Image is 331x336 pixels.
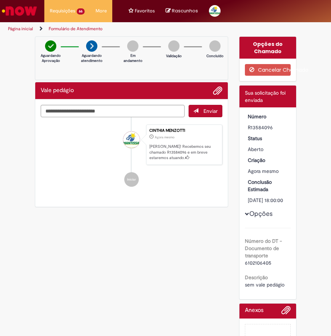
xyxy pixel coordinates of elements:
img: img-circle-grey.png [127,40,138,52]
li: CINTHIA MENZOTTI [41,124,223,165]
span: Agora mesmo [155,135,174,139]
button: Adicionar anexos [213,86,222,95]
div: [DATE] 18:00:00 [248,197,288,204]
a: No momento, sua lista de rascunhos tem 0 Itens [166,7,198,14]
time: 01/10/2025 08:13:39 [248,168,279,174]
ul: Trilhas de página [5,22,160,36]
img: img-circle-grey.png [168,40,179,52]
span: 66 [77,8,85,15]
time: 01/10/2025 08:13:39 [155,135,174,139]
img: ServiceNow [1,4,38,18]
div: Aberto [248,146,288,153]
div: R13584096 [248,124,288,131]
h2: Anexos [245,307,263,314]
b: Número do DT - Documento de transporte [245,238,282,259]
dt: Criação [242,157,294,164]
b: Descrição [245,274,268,281]
button: Adicionar anexos [281,305,291,319]
a: Página inicial [8,26,33,32]
button: Cancelar Chamado [245,64,291,76]
span: Agora mesmo [248,168,279,174]
dt: Conclusão Estimada [242,178,294,193]
p: [PERSON_NAME]! Recebemos seu chamado R13584096 e em breve estaremos atuando. [149,144,218,161]
textarea: Digite sua mensagem aqui... [41,105,185,117]
a: Formulário de Atendimento [49,26,102,32]
div: 01/10/2025 08:13:39 [248,167,288,175]
button: Enviar [189,105,222,117]
div: Opções do Chamado [239,37,296,59]
span: Enviar [203,108,218,114]
div: CINTHIA MENZOTTI [149,129,218,133]
p: Aguardando atendimento [81,53,102,64]
p: Aguardando Aprovação [41,53,61,64]
img: img-circle-grey.png [209,40,221,52]
span: Requisições [50,7,75,15]
span: 6102106405 [245,260,271,266]
span: Sua solicitação foi enviada [245,90,286,103]
span: Favoritos [135,7,155,15]
img: arrow-next.png [86,40,97,52]
p: Concluído [206,54,223,59]
span: Rascunhos [172,7,198,14]
dt: Número [242,113,294,120]
ul: Histórico de tíquete [41,117,223,194]
p: Validação [166,54,182,59]
div: CINTHIA MENZOTTI [123,131,140,148]
h2: Vale pedágio Histórico de tíquete [41,87,74,94]
img: check-circle-green.png [45,40,56,52]
p: Em andamento [124,53,142,64]
span: More [96,7,107,15]
dt: Status [242,135,294,142]
span: sem vale pedágio [245,281,284,288]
